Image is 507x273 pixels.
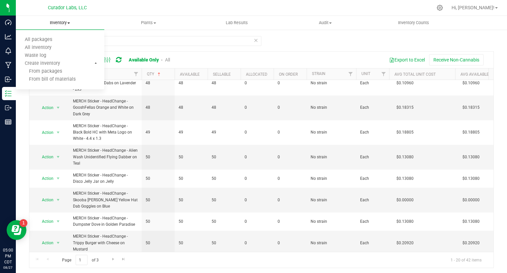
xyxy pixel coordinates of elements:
[360,129,385,136] span: Each
[360,240,385,246] span: Each
[193,16,281,30] a: Lab Results
[54,128,62,137] span: select
[212,80,237,86] span: 48
[459,78,483,88] span: $0.10960
[459,128,483,137] span: $0.18805
[213,72,231,77] a: Sellable
[278,218,303,225] span: 0
[180,72,200,77] a: Available
[146,154,171,160] span: 50
[360,104,385,111] span: Each
[445,255,487,265] span: 1 - 20 of 42 items
[429,54,484,65] button: Receive Non-Cannabis
[311,175,352,182] span: No strain
[459,217,483,226] span: $0.13080
[73,123,138,142] span: MERCH Sticker - HeadChange - Black Bold HC with Meta Logo on White - 4.4 x 1.3
[5,48,12,54] inline-svg: Monitoring
[16,37,61,43] span: All packages
[36,238,54,248] span: Action
[36,195,54,205] span: Action
[253,36,258,45] span: Clear
[73,147,138,167] span: MERCH Sticker - HeadChange - Alien Wash Unidentified Flying Dabber on Teal
[54,103,62,112] span: select
[281,20,369,26] span: Audit
[5,76,12,83] inline-svg: Inbound
[312,71,325,76] a: Strain
[146,80,171,86] span: 48
[146,175,171,182] span: 50
[311,218,352,225] span: No strain
[179,218,204,225] span: 50
[16,20,104,26] span: Inventory
[393,78,417,88] span: $0.10960
[16,53,55,58] span: Waste log
[393,238,417,248] span: $0.20920
[389,20,438,26] span: Inventory Counts
[5,90,12,97] inline-svg: Inventory
[129,57,159,62] a: Available Only
[385,54,429,65] button: Export to Excel
[278,197,303,203] span: 0
[360,80,385,86] span: Each
[459,103,483,112] span: $0.18315
[179,129,204,136] span: 49
[311,154,352,160] span: No strain
[217,20,257,26] span: Lab Results
[212,240,237,246] span: 50
[245,218,270,225] span: 0
[212,197,237,203] span: 50
[245,104,270,111] span: 0
[165,57,170,62] a: All
[436,5,444,11] div: Manage settings
[278,129,303,136] span: 0
[212,104,237,111] span: 48
[56,255,104,265] span: Page of 3
[48,5,87,11] span: Curador Labs, LLC
[311,104,352,111] span: No strain
[16,77,76,82] span: From bill of materials
[36,217,54,226] span: Action
[5,104,12,111] inline-svg: Outbound
[73,98,138,117] span: MERCH Sticker - HeadChange - GooshFellas Orange and White on Dark Grey
[54,195,62,205] span: select
[394,72,436,77] a: Avg Total Unit Cost
[7,220,26,240] iframe: Resource center
[278,175,303,182] span: 0
[73,172,138,185] span: MERCH Sticker - HeadChange - Disco Jelly Jar on Jelly
[212,218,237,225] span: 50
[279,72,298,77] a: On Order
[3,265,13,270] p: 08/27
[104,16,193,30] a: Plants
[36,152,54,162] span: Action
[245,154,270,160] span: 0
[393,128,417,137] span: $0.18805
[54,238,62,248] span: select
[179,240,204,246] span: 50
[16,16,104,30] a: Inventory All packages All inventory Waste log Create inventory From packages From bill of materials
[73,233,138,253] span: MERCH Sticker - HeadChange - Trippy Burger with Cheese on Mustard
[76,255,87,265] input: 1
[212,175,237,182] span: 50
[459,238,483,248] span: $0.20920
[361,71,370,76] a: Unit
[360,175,385,182] span: Each
[146,218,171,225] span: 50
[212,154,237,160] span: 50
[452,5,494,10] span: Hi, [PERSON_NAME]!
[54,217,62,226] span: select
[119,255,128,264] a: Go to the last page
[16,69,62,74] span: From packages
[459,195,483,205] span: $0.00000
[54,152,62,162] span: select
[360,197,385,203] span: Each
[16,45,60,51] span: All inventory
[179,175,204,182] span: 50
[281,16,369,30] a: Audit
[245,80,270,86] span: 0
[459,174,483,183] span: $0.13080
[5,62,12,68] inline-svg: Manufacturing
[369,16,458,30] a: Inventory Counts
[278,80,303,86] span: 0
[73,215,138,228] span: MERCH Sticker - HeadChange - Dumpster Dove in Golden Paradise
